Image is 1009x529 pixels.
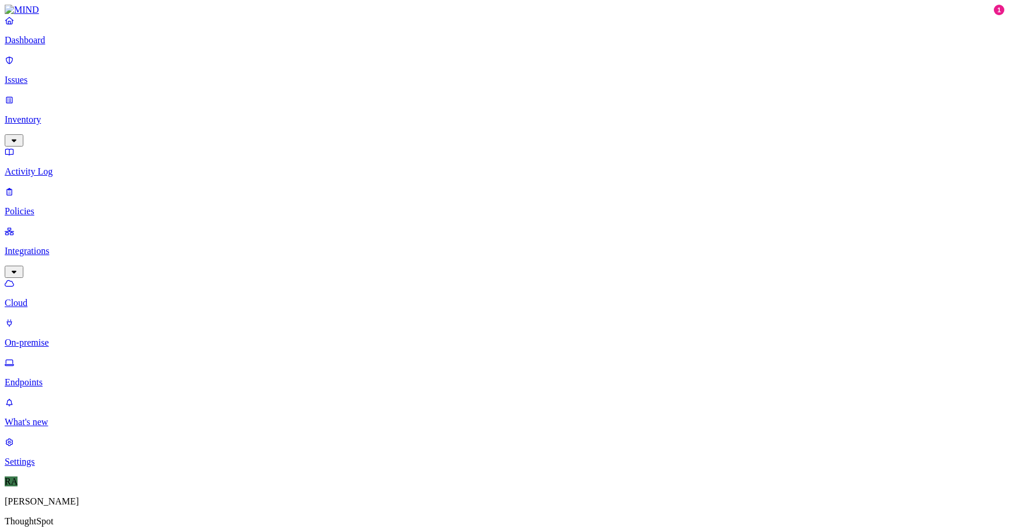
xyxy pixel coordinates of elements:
p: Dashboard [5,35,1004,46]
span: RA [5,476,18,486]
p: What's new [5,417,1004,427]
a: Cloud [5,278,1004,308]
a: On-premise [5,318,1004,348]
p: Inventory [5,114,1004,125]
a: Policies [5,186,1004,217]
p: Settings [5,457,1004,467]
p: Endpoints [5,377,1004,388]
a: Inventory [5,95,1004,145]
a: Activity Log [5,147,1004,177]
a: Settings [5,437,1004,467]
p: Activity Log [5,166,1004,177]
a: MIND [5,5,1004,15]
p: Cloud [5,298,1004,308]
a: Endpoints [5,357,1004,388]
p: Integrations [5,246,1004,256]
p: [PERSON_NAME] [5,496,1004,507]
p: Issues [5,75,1004,85]
a: Issues [5,55,1004,85]
a: What's new [5,397,1004,427]
p: Policies [5,206,1004,217]
img: MIND [5,5,39,15]
a: Integrations [5,226,1004,276]
a: Dashboard [5,15,1004,46]
div: 1 [994,5,1004,15]
p: ThoughtSpot [5,516,1004,527]
p: On-premise [5,337,1004,348]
